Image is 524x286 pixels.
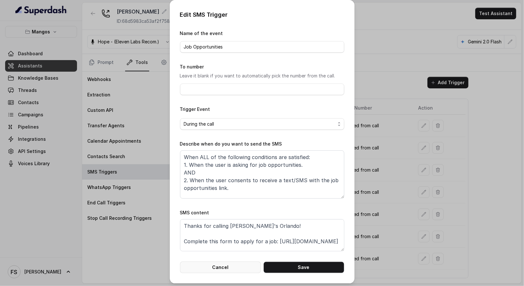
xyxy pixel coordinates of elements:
p: Leave it blank if you want to automatically pick the number from the call. [180,72,344,80]
button: Cancel [180,262,261,273]
p: Edit SMS Trigger [180,10,344,19]
label: To number [180,64,204,69]
textarea: When ALL of the following conditions are satisfied: 1. When the user is asking for job opportunit... [180,150,344,199]
textarea: Thanks for calling [PERSON_NAME]'s Orlando! Complete this form to apply for a job: [URL][DOMAIN_N... [180,219,344,251]
label: Name of the event [180,31,223,36]
label: SMS content [180,210,209,215]
label: Describe when do you want to send the SMS [180,141,282,147]
span: During the call [184,120,335,128]
button: Save [263,262,344,273]
label: Trigger Event [180,106,210,112]
button: During the call [180,118,344,130]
